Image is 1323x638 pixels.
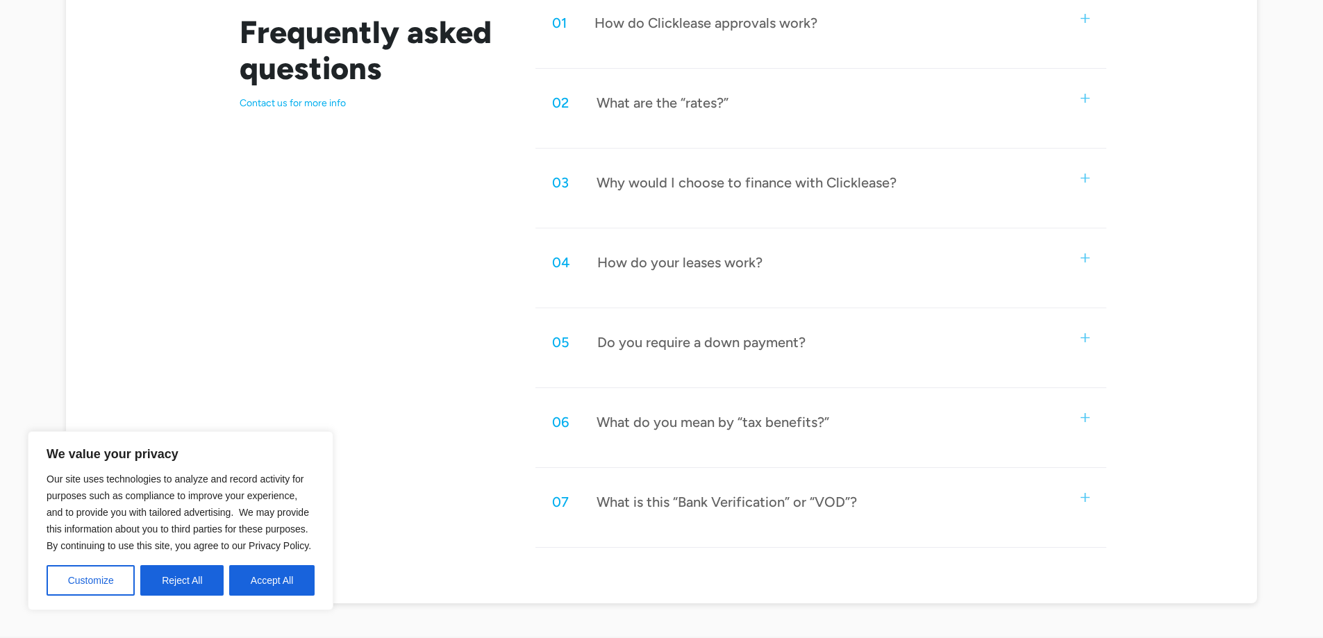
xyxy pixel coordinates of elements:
[552,493,569,511] div: 07
[47,473,311,551] span: Our site uses technologies to analyze and record activity for purposes such as compliance to impr...
[140,565,224,596] button: Reject All
[1081,253,1090,262] img: small plus
[594,14,817,32] div: How do Clicklease approvals work?
[597,253,763,271] div: How do your leases work?
[1081,174,1090,183] img: small plus
[552,333,569,351] div: 05
[597,174,897,192] div: Why would I choose to finance with Clicklease?
[1081,493,1090,502] img: small plus
[597,493,857,511] div: What is this “Bank Verification” or “VOD”?
[552,413,569,431] div: 06
[229,565,315,596] button: Accept All
[1081,413,1090,422] img: small plus
[597,333,806,351] div: Do you require a down payment?
[597,413,829,431] div: What do you mean by “tax benefits?”
[240,14,503,86] h2: Frequently asked questions
[597,94,729,112] div: What are the “rates?”
[552,174,569,192] div: 03
[552,253,569,271] div: 04
[1081,94,1090,103] img: small plus
[1081,333,1090,342] img: small plus
[552,94,569,112] div: 02
[1081,14,1090,23] img: small plus
[47,446,315,462] p: We value your privacy
[240,97,503,110] p: Contact us for more info
[552,14,567,32] div: 01
[28,431,333,610] div: We value your privacy
[47,565,135,596] button: Customize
